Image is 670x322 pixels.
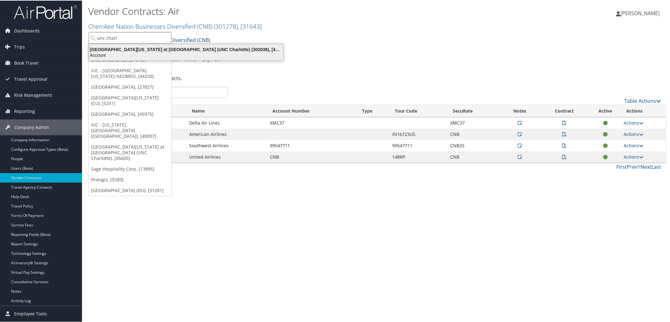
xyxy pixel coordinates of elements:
[89,119,172,141] a: IUC - [US_STATE][GEOGRAPHIC_DATA] ([GEOGRAPHIC_DATA]), [40097]
[620,104,666,117] th: Actions
[186,117,267,128] td: Delta Air Lines
[652,163,661,170] a: Last
[214,21,238,30] span: ( 301278 )
[186,151,267,162] td: United Airlines
[539,104,590,117] th: Contract: activate to sort column ascending
[85,52,287,57] div: Account
[641,163,652,170] a: Next
[624,131,644,137] a: Actions
[389,104,447,117] th: Tour Code: activate to sort column ascending
[625,97,661,104] a: Table Actions
[89,32,172,43] input: Search Accounts
[89,141,172,163] a: [GEOGRAPHIC_DATA][US_STATE] at [GEOGRAPHIC_DATA] (UNC Charlotte), [45605]
[389,139,447,151] td: 99547711
[447,139,501,151] td: CNB25
[357,104,389,117] th: Type: activate to sort column ascending
[267,151,357,162] td: CNB
[389,151,447,162] td: 148RP
[186,128,267,139] td: American Airlines
[14,4,77,19] img: airportal-logo.png
[617,163,627,170] a: First
[14,55,38,70] span: Book Travel
[624,153,644,159] a: Actions
[590,104,620,117] th: Active: activate to sort column ascending
[267,139,357,151] td: 99547711
[14,87,52,102] span: Risk Management
[88,21,262,30] a: Cherokee Nation Businesses Diversified (CNB)
[186,139,267,151] td: Southwest Airlines
[184,55,198,62] a: Other
[621,9,660,16] span: [PERSON_NAME]
[616,3,666,22] a: [PERSON_NAME]
[89,174,172,184] a: Prologis, [5589]
[89,65,172,81] a: IUC - [GEOGRAPHIC_DATA][US_STATE]-NEOMED, [44250]
[14,71,47,86] span: Travel Approval
[88,4,474,17] h1: Vendor Contracts: Air
[447,104,501,117] th: SecuRate: activate to sort column ascending
[14,119,49,135] span: Company Admin
[14,305,47,321] span: Employee Tools
[447,117,501,128] td: XMC37
[267,104,357,117] th: Account Number: activate to sort column ascending
[202,55,220,62] a: Expired
[447,128,501,139] td: CNB
[447,151,501,162] td: CNB
[89,81,172,92] a: [GEOGRAPHIC_DATA], [27827]
[389,128,447,139] td: IN16723US
[624,119,644,125] a: Actions
[624,142,644,148] a: Actions
[89,184,172,195] a: [GEOGRAPHIC_DATA] (DU), [31281]
[85,46,287,52] div: [GEOGRAPHIC_DATA][US_STATE] at [GEOGRAPHIC_DATA] (UNC Charlotte) (302038), [45605]
[14,38,25,54] span: Trips
[89,163,172,174] a: Sage Hospitality Corp, [13895]
[267,117,357,128] td: XMC37
[501,104,539,117] th: Notes: activate to sort column ascending
[638,163,641,170] a: 1
[14,103,35,119] span: Reporting
[89,108,172,119] a: [GEOGRAPHIC_DATA], [45975]
[14,22,40,38] span: Dashboards
[89,92,172,108] a: [GEOGRAPHIC_DATA][US_STATE] (CU), [5251]
[627,163,638,170] a: Prev
[186,104,267,117] th: Name: activate to sort column ascending
[238,21,262,30] span: , [ 31643 ]
[88,69,666,86] div: There are contracts.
